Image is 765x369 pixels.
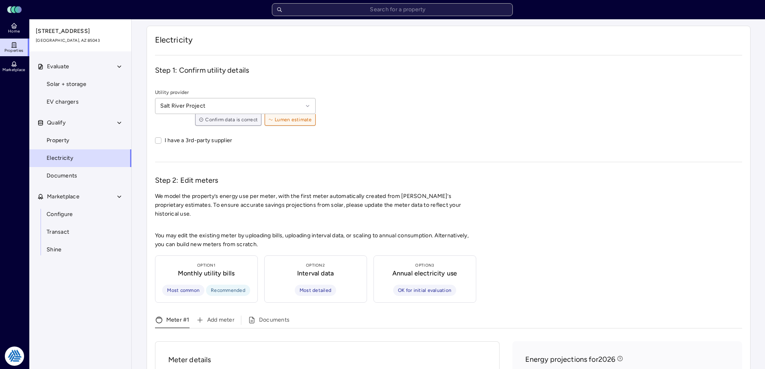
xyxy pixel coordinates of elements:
[47,98,79,106] span: EV chargers
[297,269,334,278] span: Interval data
[155,88,316,96] label: Utility provider
[8,29,20,34] span: Home
[5,347,24,366] img: Tradition Energy
[4,48,24,53] span: Properties
[29,132,132,149] a: Property
[300,286,331,294] span: Most detailed
[398,286,451,294] span: OK for initial evaluation
[29,167,132,185] a: Documents
[47,245,61,254] span: Shine
[268,116,312,124] span: Lumen estimate
[415,262,434,269] span: Option 3
[29,241,132,259] a: Shine
[195,114,261,126] button: Confirm data is correct
[47,228,69,236] span: Transact
[392,269,457,278] span: Annual electricity use
[29,188,132,206] button: Marketplace
[248,316,290,328] button: Documents
[36,27,126,36] span: [STREET_ADDRESS]
[165,137,233,144] span: I have a 3rd-party supplier
[29,75,132,93] a: Solar + storage
[47,62,69,71] span: Evaluate
[199,116,258,124] span: Confirm data is correct
[373,255,476,303] button: Option3Annual electricity useOK for initial evaluation
[29,114,132,132] button: Qualify
[155,255,258,303] button: Option1Monthly utility billsMost commonRecommended
[47,192,80,201] span: Marketplace
[29,223,132,241] a: Transact
[264,255,367,303] button: Option2Interval dataMost detailed
[155,231,476,249] span: You may edit the existing meter by uploading bills, uploading interval data, or scaling to annual...
[47,154,73,163] span: Electricity
[155,34,742,45] h1: Electricity
[155,175,742,186] h3: Step 2: Edit meters
[211,286,245,294] span: Recommended
[155,193,461,217] span: We model the property’s energy use per meter, with the first meter automatically created from [PE...
[47,80,86,89] span: Solar + storage
[197,262,215,269] span: Option 1
[155,315,190,328] button: Meter #1
[36,37,126,44] span: [GEOGRAPHIC_DATA], AZ 85043
[178,269,235,278] span: Monthly utility bills
[167,286,200,294] span: Most common
[196,316,235,328] button: Add meter
[47,118,65,127] span: Qualify
[29,206,132,223] a: Configure
[155,65,742,75] h3: Step 1: Confirm utility details
[29,58,132,75] button: Evaluate
[47,210,73,219] span: Configure
[29,93,132,111] a: EV chargers
[306,262,325,269] span: Option 2
[168,355,486,365] span: Meter details
[47,136,69,145] span: Property
[47,171,77,180] span: Documents
[272,3,513,16] input: Search for a property
[2,67,25,72] span: Marketplace
[29,149,132,167] a: Electricity
[525,354,616,365] span: Energy projections for 2026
